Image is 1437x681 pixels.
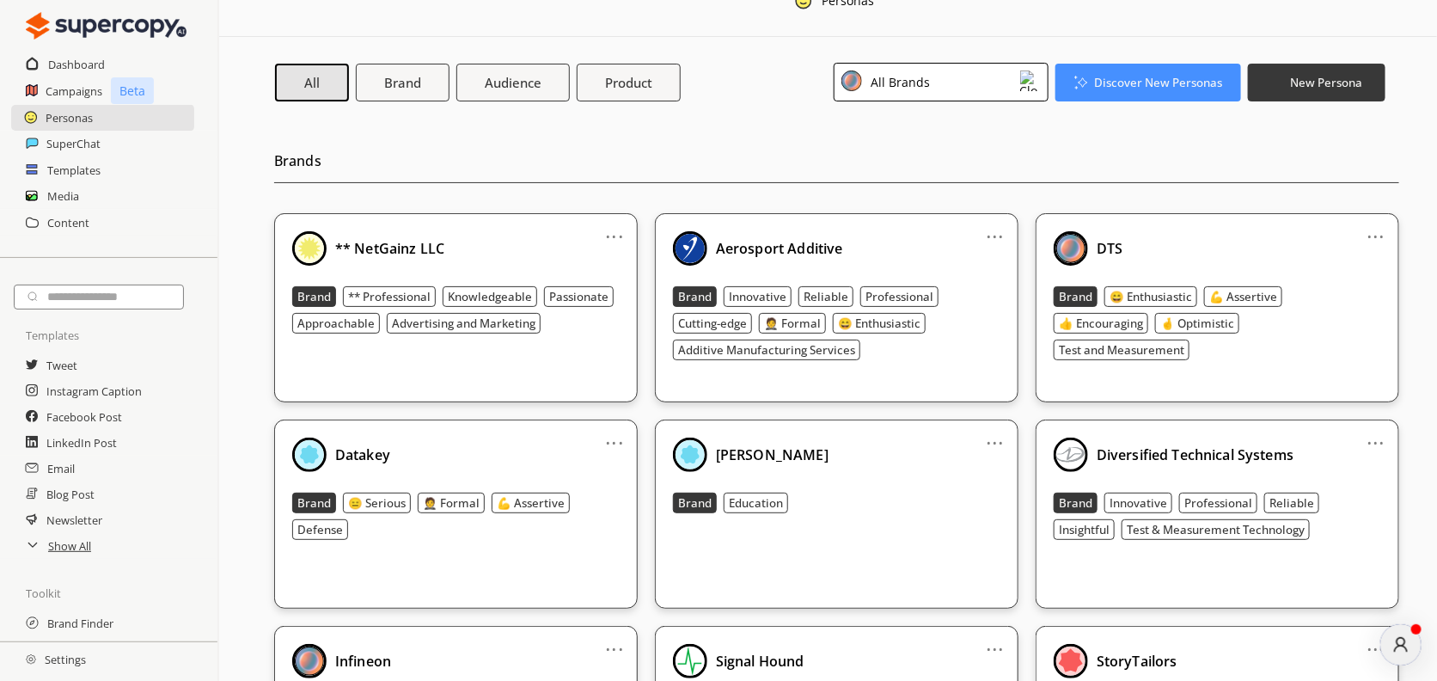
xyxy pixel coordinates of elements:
b: 💪 Assertive [497,495,565,511]
img: Close [1054,231,1088,266]
a: ... [606,635,624,649]
b: [PERSON_NAME] [716,445,829,464]
button: Additive Manufacturing Services [673,340,860,360]
button: Brand [356,64,449,101]
b: Passionate [549,289,608,304]
button: Cutting-edge [673,313,752,334]
b: Advertising and Marketing [392,316,535,331]
b: DTS [1097,239,1122,258]
a: ... [1367,223,1385,236]
b: 👍 Encouraging [1059,316,1143,331]
button: 💪 Assertive [1204,286,1282,307]
b: 😄 Enthusiastic [838,316,920,331]
h2: Campaigns [46,78,102,104]
button: Approachable [292,313,380,334]
img: Close [1054,644,1088,678]
b: 🤞 Optimistic [1160,316,1234,331]
b: 🤵 Formal [764,316,821,331]
b: 😑 Serious [348,495,406,511]
b: New Persona [1291,75,1363,90]
button: 😄 Enthusiastic [833,313,926,334]
b: Innovative [729,289,786,304]
b: 😄 Enthusiastic [1110,289,1192,304]
b: Brand [678,289,712,304]
b: Aerosport Additive [716,239,843,258]
b: Professional [1184,495,1252,511]
div: All Brands [865,71,931,94]
img: Close [26,9,187,43]
button: All [275,64,349,101]
a: Newsletter [46,507,102,533]
b: Innovative [1110,495,1167,511]
a: Blog Post [46,482,95,507]
b: Professional [865,289,933,304]
a: SuperChat [46,131,101,156]
b: 💪 Assertive [1209,289,1277,304]
h2: LinkedIn Post [46,430,117,456]
button: Test and Measurement [1054,340,1189,360]
button: Professional [860,286,939,307]
p: Beta [111,77,154,104]
b: Audience [485,74,541,91]
a: Audience Finder [46,636,129,662]
a: Brand Finder [47,610,113,636]
a: ... [1367,635,1385,649]
button: Reliable [1264,493,1319,513]
button: Brand [673,286,717,307]
b: Education [729,495,783,511]
a: Media [47,183,79,209]
a: Personas [46,105,93,131]
img: Close [292,644,327,678]
a: Facebook Post [46,404,122,430]
b: Brand [1059,495,1092,511]
b: Product [605,74,652,91]
b: Discover New Personas [1094,75,1222,90]
button: 🤵 Formal [759,313,826,334]
img: Close [26,654,36,665]
button: 😄 Enthusiastic [1104,286,1197,307]
button: Defense [292,519,348,540]
b: Brand [1059,289,1092,304]
a: ... [606,223,624,236]
b: Brand [678,495,712,511]
b: Cutting-edge [678,316,747,331]
b: Reliable [804,289,848,304]
button: 🤵 Formal [418,493,485,513]
b: Signal Hound [716,652,804,671]
button: Insightful [1054,519,1115,540]
button: 🤞 Optimistic [1155,313,1239,334]
button: Product [577,64,681,101]
a: Instagram Caption [46,378,142,404]
button: Innovative [724,286,792,307]
b: Brand [297,289,331,304]
b: Brand [384,74,421,91]
a: Content [47,210,89,236]
img: Close [1054,438,1088,472]
button: Test & Measurement Technology [1122,519,1310,540]
h2: Templates [47,157,101,183]
button: Brand [1054,493,1098,513]
button: Brand [292,493,336,513]
b: Test and Measurement [1059,342,1184,358]
a: Email [47,456,75,482]
img: Close [292,438,327,472]
b: All [304,74,320,91]
a: Show All [48,533,91,559]
button: Knowledgeable [443,286,537,307]
b: StoryTailors [1097,652,1177,671]
a: Tweet [46,353,77,378]
img: Close [292,231,327,266]
a: Dashboard [48,52,105,77]
b: 🤵 Formal [423,495,480,511]
a: ... [987,429,1005,443]
button: Professional [1179,493,1257,513]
